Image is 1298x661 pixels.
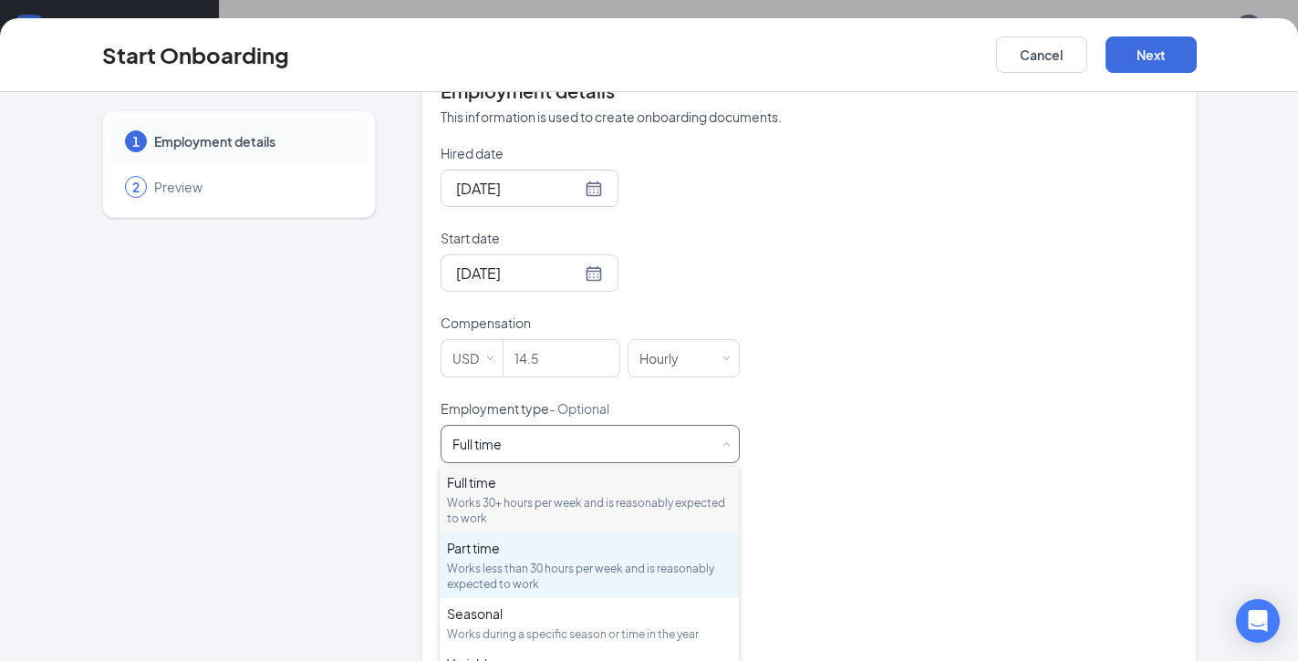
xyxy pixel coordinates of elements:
div: Full time [452,435,502,453]
div: [object Object] [452,435,514,453]
input: Aug 26, 2025 [456,177,581,200]
p: Start date [441,229,740,247]
p: Employment type [441,399,740,418]
span: Employment details [154,132,349,150]
h3: Start Onboarding [102,39,289,70]
div: Full time [447,473,732,491]
div: USD [452,340,492,377]
span: 1 [132,132,140,150]
button: Next [1106,36,1197,73]
input: Sep 2, 2025 [456,262,581,284]
div: Seasonal [447,604,732,623]
div: Open Intercom Messenger [1236,599,1280,643]
span: 2 [132,178,140,196]
p: Compensation [441,314,740,332]
div: Works less than 30 hours per week and is reasonably expected to work [447,561,732,592]
div: Works during a specific season or time in the year [447,626,732,642]
span: Preview [154,178,349,196]
button: Cancel [996,36,1087,73]
input: Amount [504,340,619,377]
div: Hourly [639,340,691,377]
span: - Optional [549,400,609,417]
p: Hired date [441,144,740,162]
p: This information is used to create onboarding documents. [441,108,1178,126]
div: Works 30+ hours per week and is reasonably expected to work [447,495,732,526]
div: Part time [447,539,732,557]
